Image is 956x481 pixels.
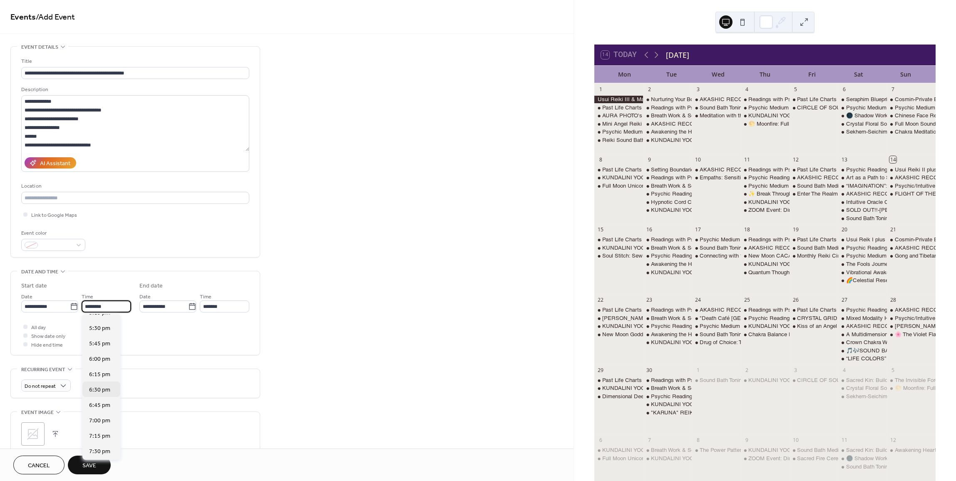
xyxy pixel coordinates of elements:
[651,190,783,198] div: Psychic Readings Floor Day with [PERSON_NAME]!!
[21,282,47,290] div: Start date
[841,226,848,233] div: 20
[594,244,643,252] div: KUNDALINI YOGA
[838,315,887,322] div: Mixed Modality Healing Circle with Valeri & June
[743,297,750,304] div: 25
[838,174,887,181] div: Art as a Path to Self-Discovery for Kids with Valeri
[838,190,887,198] div: AKASHIC RECORDS READING with Valeri (& Other Psychic Services)
[741,112,790,119] div: KUNDALINI YOGA
[31,341,63,350] span: Hide end time
[651,339,698,346] div: KUNDALINI YOGA
[82,293,93,301] span: Time
[651,198,745,206] div: Hypnotic Cord Cutting Class with April
[13,456,65,474] a: Cancel
[743,367,750,374] div: 2
[646,156,653,163] div: 9
[602,252,753,260] div: Soul Stitch: Sewing Your Spirit Poppet with [PERSON_NAME]
[741,104,790,112] div: Psychic Medium Floor Day with Crista
[646,226,653,233] div: 16
[748,252,930,260] div: New Moon CACAO Ceremony & Drumming Circle with [PERSON_NAME]
[643,206,692,214] div: KUNDALINI YOGA
[700,104,910,112] div: Sound Bath Toning Meditation with Singing Bowls & Channeled Light Language & Song
[887,306,936,314] div: AKASHIC RECORDS READING with Valeri (& Other Psychic Services)
[651,136,698,144] div: KUNDALINI YOGA
[748,315,881,322] div: Psychic Readings Floor Day with [PERSON_NAME]!!
[748,182,889,190] div: Psychic Medium Floor Day with [DEMOGRAPHIC_DATA]
[742,66,789,83] div: Thu
[643,331,692,338] div: Awakening the Heart: A Journey to Inner Peace with Valeri
[790,190,838,198] div: Enter The Realm of Faerie - Guided Meditation
[838,166,887,174] div: Psychic Readings Floor Day with Gayla!!
[889,86,896,93] div: 7
[692,96,740,103] div: AKASHIC RECORDS READING with Valeri (& Other Psychic Services)
[838,182,887,190] div: “IMAGINATION”: A Shadow Art Class with Shay
[594,236,643,243] div: Past Life Charts or Oracle Readings with April Azzolino
[643,260,692,268] div: Awakening the Heart: A Journey to Inner Peace with Valeri
[36,9,75,25] span: / Add Event
[651,206,698,214] div: KUNDALINI YOGA
[882,66,929,83] div: Sun
[887,236,936,243] div: Cosmin-Private Event
[200,293,211,301] span: Time
[741,269,790,276] div: Quantum Thought – How your Mind Shapes Reality with Rose
[748,174,881,181] div: Psychic Readings Floor Day with [PERSON_NAME]!!
[21,293,32,301] span: Date
[602,128,743,136] div: Psychic Medium Floor Day with [DEMOGRAPHIC_DATA]
[700,322,840,330] div: Psychic Medium Floor Day with [DEMOGRAPHIC_DATA]
[594,331,643,338] div: New Moon Goddess Activation Meditation with Leeza
[40,159,70,168] div: AI Assistant
[643,244,692,252] div: Breath Work & Sound Bath Meditation with Karen
[838,347,887,355] div: 🎵🎶SOUND BATH!!!- CRYSTAL BOWLS & MORE with Debbie Veach
[89,324,110,333] span: 5:30 pm
[692,244,740,252] div: Sound Bath Toning Meditation with Singing Bowls & Channeled Light Language & Song
[838,277,887,284] div: 🌈Celestial Reset: New Moon Reiki Chakra Sound Bath🌕 w/ Elowynn & Renee
[748,104,889,112] div: Psychic Medium Floor Day with [DEMOGRAPHIC_DATA]
[741,182,790,190] div: Psychic Medium Floor Day with Crista
[895,96,948,103] div: Cosmin-Private Event
[594,182,643,190] div: Full Moon Unicorn Reiki Circle with Leeza
[651,166,768,174] div: Setting Boundaries Group Repatterning on Zoom
[841,297,848,304] div: 27
[838,104,887,112] div: Psychic Medium Floor Day with Crista
[643,339,692,346] div: KUNDALINI YOGA
[643,120,692,128] div: AKASHIC RECORDS READING with Valeri (& Other Psychic Services)
[797,252,883,260] div: Monthly Reiki Circle and Meditation
[797,236,944,243] div: Past Life Charts or Oracle Readings with [PERSON_NAME]
[887,190,936,198] div: FLIGHT OF THE SERAPH with Sean
[748,306,873,314] div: Readings with Psychic Medium [PERSON_NAME]
[838,244,887,252] div: Psychic Readings Floor Day with Gayla!!
[748,120,911,128] div: 🌕 Moonfire: Full Moon Ritual & Meditation with [PERSON_NAME]
[790,174,838,181] div: AKASHIC RECORDS READING with Valeri (& Other Psychic Services)
[797,96,944,103] div: Past Life Charts or Oracle Readings with [PERSON_NAME]
[643,252,692,260] div: Psychic Readings Floor Day with Gayla!!
[741,96,790,103] div: Readings with Psychic Medium Ashley Jodra
[838,269,887,276] div: Vibrational Awakening: A Journey into Light Language with Valeri
[602,120,724,128] div: Mini Angel Reiki Package with [PERSON_NAME]
[31,332,65,341] span: Show date only
[21,229,84,238] div: Event color
[643,269,692,276] div: KUNDALINI YOGA
[748,322,795,330] div: KUNDALINI YOGA
[841,86,848,93] div: 6
[743,86,750,93] div: 4
[692,306,740,314] div: AKASHIC RECORDS READING with Valeri (& Other Psychic Services)
[643,306,692,314] div: Readings with Psychic Medium Ashley Jodra
[889,297,896,304] div: 28
[21,268,58,276] span: Date and time
[646,297,653,304] div: 23
[651,174,775,181] div: Readings with Psychic Medium [PERSON_NAME]
[741,236,790,243] div: Readings with Psychic Medium Ashley Jodra
[741,306,790,314] div: Readings with Psychic Medium Ashley Jodra
[646,86,653,93] div: 2
[594,306,643,314] div: Past Life Charts or Oracle Readings with April Azzolino
[601,66,648,83] div: Mon
[695,367,702,374] div: 1
[651,236,775,243] div: Readings with Psychic Medium [PERSON_NAME]
[748,112,795,119] div: KUNDALINI YOGA
[651,331,825,338] div: Awakening the Heart: A Journey to Inner Peace with [PERSON_NAME]
[651,322,783,330] div: Psychic Readings Floor Day with [PERSON_NAME]!!
[651,306,775,314] div: Readings with Psychic Medium [PERSON_NAME]
[597,297,604,304] div: 22
[887,322,936,330] div: Jazmine (private event) Front Classroom
[790,306,838,314] div: Past Life Charts or Oracle Readings with April Azzolino
[602,331,764,338] div: New Moon Goddess Activation Meditation with [PERSON_NAME]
